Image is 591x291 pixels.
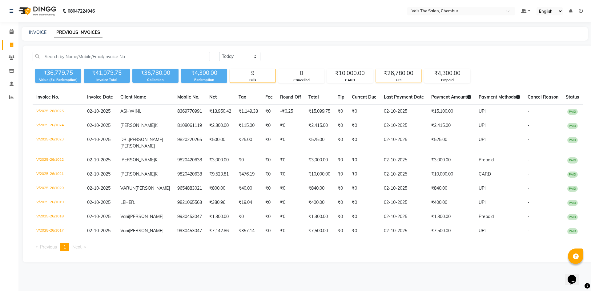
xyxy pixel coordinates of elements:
[235,210,262,224] td: ₹0
[348,119,380,133] td: ₹0
[29,30,46,35] a: INVOICE
[33,224,83,238] td: V/2025-26/1017
[479,171,491,177] span: CARD
[305,153,334,167] td: ₹3,000.00
[276,167,305,181] td: ₹0
[327,69,373,78] div: ₹10,000.00
[276,104,305,119] td: -₹0.25
[348,210,380,224] td: ₹0
[528,185,529,191] span: -
[135,185,170,191] span: [PERSON_NAME]
[380,104,428,119] td: 02-10-2025
[424,69,470,78] div: ₹4,300.00
[235,196,262,210] td: ₹19.04
[174,153,206,167] td: 9820420638
[87,94,113,100] span: Invoice Date
[428,153,475,167] td: ₹3,000.00
[428,224,475,238] td: ₹7,500.00
[206,104,235,119] td: ₹13,950.42
[376,78,421,83] div: UPI
[40,244,57,250] span: Previous
[33,52,210,61] input: Search by Name/Mobile/Email/Invoice No
[276,210,305,224] td: ₹0
[262,133,276,153] td: ₹0
[528,94,558,100] span: Cancel Reason
[348,224,380,238] td: ₹0
[129,228,163,233] span: [PERSON_NAME]
[334,181,348,196] td: ₹0
[120,185,135,191] span: VARUN
[567,214,578,220] span: PAID
[235,119,262,133] td: ₹115.00
[235,167,262,181] td: ₹476.19
[334,119,348,133] td: ₹0
[206,167,235,181] td: ₹9,523.81
[428,196,475,210] td: ₹400.00
[305,104,334,119] td: ₹15,099.75
[120,228,129,233] span: Vani
[380,210,428,224] td: 02-10-2025
[262,210,276,224] td: ₹0
[129,214,163,219] span: [PERSON_NAME]
[334,167,348,181] td: ₹0
[230,69,275,78] div: 9
[206,133,235,153] td: ₹500.00
[528,108,529,114] span: -
[380,224,428,238] td: 02-10-2025
[235,133,262,153] td: ₹25.00
[305,181,334,196] td: ₹840.00
[327,78,373,83] div: CARD
[276,119,305,133] td: ₹0
[479,137,486,142] span: UPI
[33,196,83,210] td: V/2025-26/1019
[479,214,494,219] span: Prepaid
[380,153,428,167] td: 02-10-2025
[87,171,111,177] span: 02-10-2025
[177,94,199,100] span: Mobile No.
[120,143,155,149] span: [PERSON_NAME]
[528,137,529,142] span: -
[352,94,376,100] span: Current Due
[276,153,305,167] td: ₹0
[84,69,130,77] div: ₹41,079.75
[305,119,334,133] td: ₹2,415.00
[174,167,206,181] td: 9820420638
[567,228,578,234] span: PAID
[567,157,578,164] span: PAID
[174,104,206,119] td: 8369770991
[155,123,158,128] span: K
[348,167,380,181] td: ₹0
[528,157,529,163] span: -
[567,200,578,206] span: PAID
[424,78,470,83] div: Prepaid
[528,171,529,177] span: -
[181,77,227,83] div: Redemption
[235,181,262,196] td: ₹40.00
[528,123,529,128] span: -
[132,77,179,83] div: Collection
[174,133,206,153] td: 9820220265
[276,133,305,153] td: ₹0
[33,133,83,153] td: V/2025-26/1023
[262,167,276,181] td: ₹0
[305,167,334,181] td: ₹10,000.00
[528,200,529,205] span: -
[120,171,155,177] span: [PERSON_NAME]
[262,104,276,119] td: ₹0
[206,181,235,196] td: ₹800.00
[262,181,276,196] td: ₹0
[35,69,81,77] div: ₹36,779.75
[206,210,235,224] td: ₹1,300.00
[87,185,111,191] span: 02-10-2025
[206,196,235,210] td: ₹380.96
[384,94,424,100] span: Last Payment Date
[566,94,579,100] span: Status
[565,266,585,285] iframe: chat widget
[235,104,262,119] td: ₹1,149.33
[567,172,578,178] span: PAID
[87,228,111,233] span: 02-10-2025
[174,181,206,196] td: 9654883021
[348,153,380,167] td: ₹0
[68,2,95,20] b: 08047224946
[279,78,324,83] div: Cancelled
